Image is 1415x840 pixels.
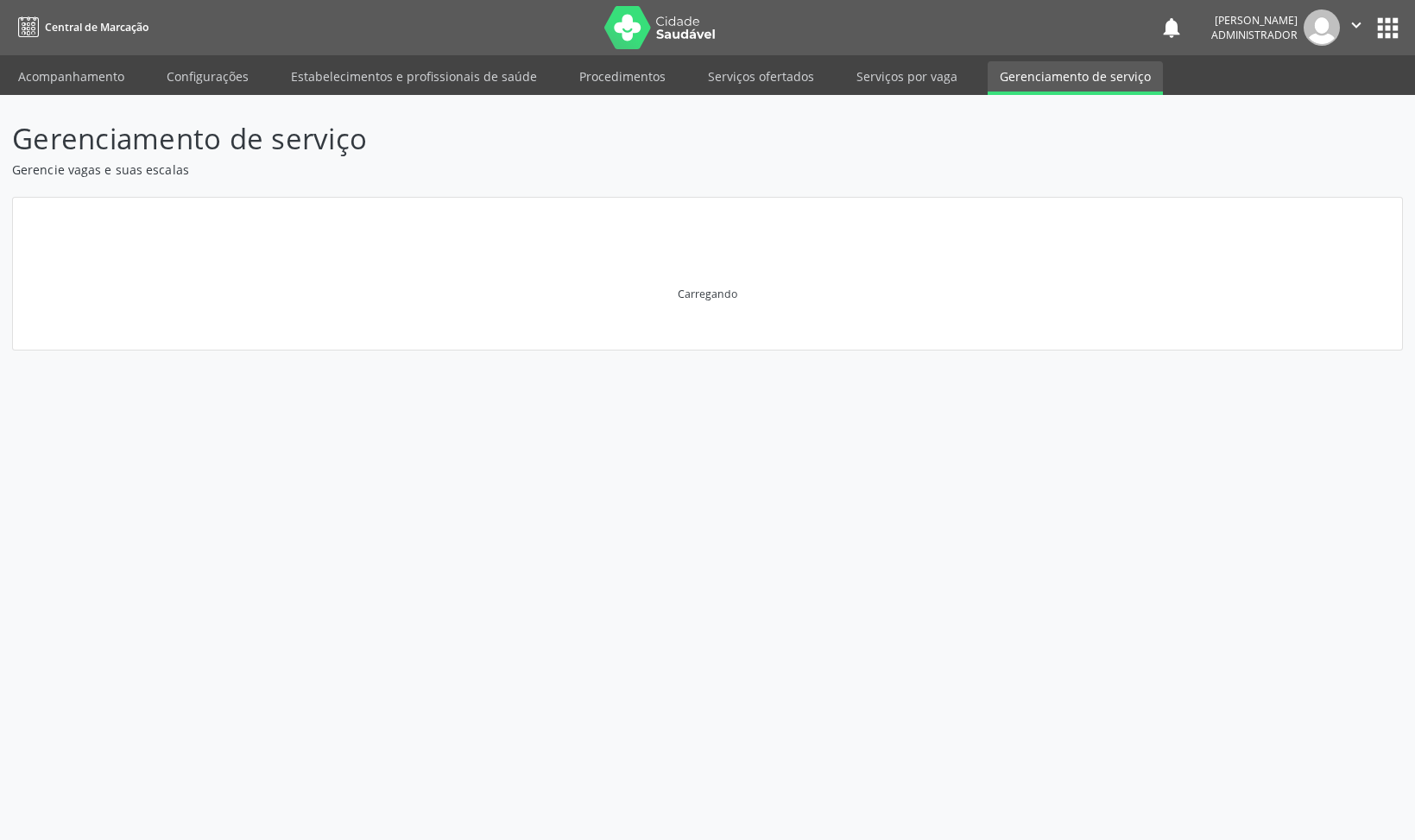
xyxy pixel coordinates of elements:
a: Serviços por vaga [844,61,970,92]
div: [PERSON_NAME] [1211,13,1298,28]
a: Serviços ofertados [696,61,826,92]
button: apps [1373,13,1403,43]
a: Configurações [155,61,261,92]
button:  [1340,9,1373,46]
img: img [1304,9,1340,46]
a: Estabelecimentos e profissionais de saúde [279,61,549,92]
a: Gerenciamento de serviço [988,61,1163,95]
a: Acompanhamento [6,61,136,92]
div: Carregando [678,287,737,301]
a: Central de Marcação [12,13,148,41]
button: notifications [1159,16,1184,40]
span: Administrador [1211,28,1298,42]
a: Procedimentos [567,61,678,92]
p: Gerenciamento de serviço [12,117,986,161]
p: Gerencie vagas e suas escalas [12,161,986,179]
i:  [1347,16,1366,35]
span: Central de Marcação [45,20,148,35]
